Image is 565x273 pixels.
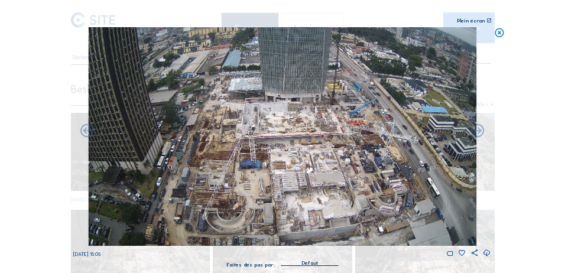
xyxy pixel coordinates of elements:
[73,251,100,257] span: [DATE] 15:05
[88,27,476,246] img: Image
[470,123,486,139] i: Back
[226,262,275,267] div: Faites des pas par:
[79,123,95,139] i: Forward
[457,18,485,23] div: Plein écran
[281,258,339,265] div: Défaut
[301,258,318,268] div: Défaut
